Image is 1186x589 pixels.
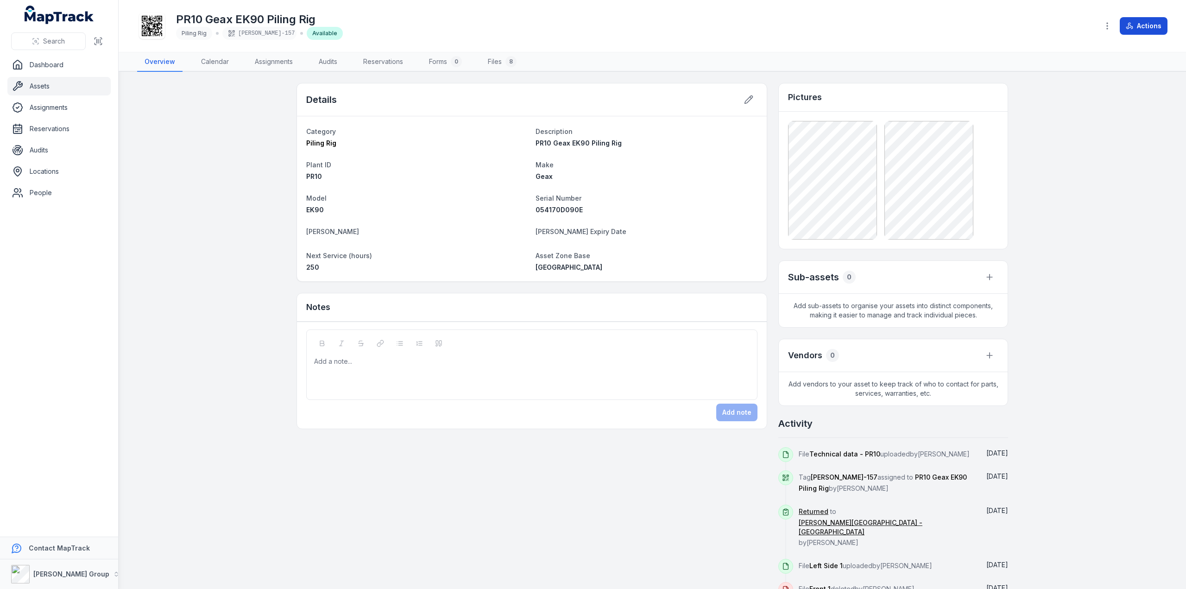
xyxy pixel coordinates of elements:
[306,194,327,202] span: Model
[788,91,822,104] h3: Pictures
[986,449,1008,457] span: [DATE]
[311,52,345,72] a: Audits
[788,271,839,284] h2: Sub-assets
[779,372,1008,405] span: Add vendors to your asset to keep track of who to contact for parts, services, warranties, etc.
[1120,17,1167,35] button: Actions
[7,141,111,159] a: Audits
[222,27,296,40] div: [PERSON_NAME]-157
[33,570,109,578] strong: [PERSON_NAME] Group
[826,349,839,362] div: 0
[306,93,337,106] h2: Details
[788,349,822,362] h3: Vendors
[7,120,111,138] a: Reservations
[7,162,111,181] a: Locations
[306,139,336,147] span: Piling Rig
[536,228,626,235] span: [PERSON_NAME] Expiry Date
[536,252,590,260] span: Asset Zone Base
[799,507,828,516] a: Returned
[356,52,410,72] a: Reservations
[986,449,1008,457] time: 05/08/2025, 12:16:45 pm
[799,473,967,492] span: Tag assigned to by [PERSON_NAME]
[986,472,1008,480] time: 01/08/2025, 9:14:43 am
[536,206,583,214] span: 054170D090E
[480,52,524,72] a: Files8
[306,127,336,135] span: Category
[7,77,111,95] a: Assets
[422,52,469,72] a: Forms0
[536,194,581,202] span: Serial Number
[7,98,111,117] a: Assignments
[306,301,330,314] h3: Notes
[536,172,553,180] span: Geax
[43,37,65,46] span: Search
[536,127,573,135] span: Description
[306,206,324,214] span: EK90
[194,52,236,72] a: Calendar
[7,56,111,74] a: Dashboard
[986,507,1008,514] span: [DATE]
[809,450,880,458] span: Technical data - PR10
[799,450,970,458] span: File uploaded by [PERSON_NAME]
[176,12,343,27] h1: PR10 Geax EK90 Piling Rig
[536,263,602,271] span: [GEOGRAPHIC_DATA]
[11,32,86,50] button: Search
[29,544,90,552] strong: Contact MapTrack
[306,263,319,271] span: 250
[306,172,322,180] span: PR10
[137,52,183,72] a: Overview
[799,562,932,570] span: File uploaded by [PERSON_NAME]
[986,472,1008,480] span: [DATE]
[451,56,462,67] div: 0
[247,52,300,72] a: Assignments
[811,473,877,481] span: [PERSON_NAME]-157
[809,562,843,570] span: Left Side 1
[778,417,813,430] h2: Activity
[306,228,359,235] span: [PERSON_NAME]
[779,294,1008,327] span: Add sub-assets to organise your assets into distinct components, making it easier to manage and t...
[536,139,622,147] span: PR10 Geax EK90 Piling Rig
[986,507,1008,514] time: 31/07/2025, 1:50:01 pm
[307,27,343,40] div: Available
[306,252,372,260] span: Next Service (hours)
[182,30,207,37] span: Piling Rig
[843,271,856,284] div: 0
[986,561,1008,569] span: [DATE]
[799,518,973,537] a: [PERSON_NAME][GEOGRAPHIC_DATA] - [GEOGRAPHIC_DATA]
[25,6,94,24] a: MapTrack
[799,507,973,546] span: to by [PERSON_NAME]
[536,161,554,169] span: Make
[306,161,331,169] span: Plant ID
[986,561,1008,569] time: 30/07/2025, 10:32:26 am
[7,184,111,202] a: People
[505,56,517,67] div: 8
